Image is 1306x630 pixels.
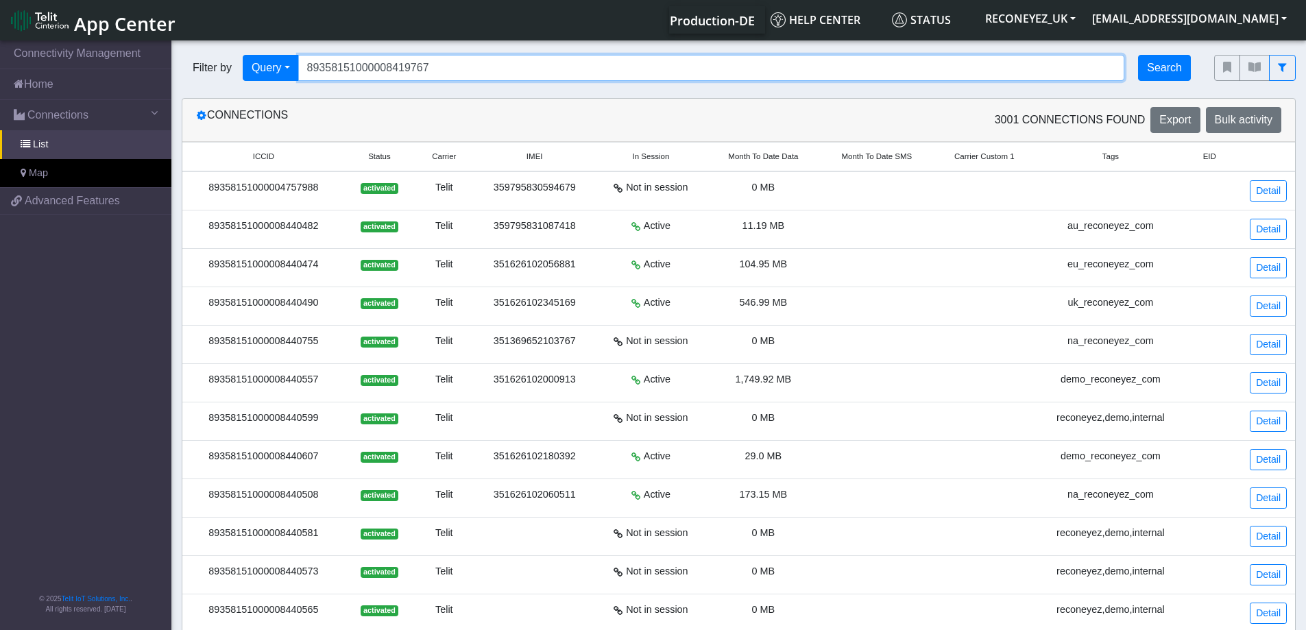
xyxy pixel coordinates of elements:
a: Detail [1250,372,1287,393]
span: Active [644,487,670,502]
a: Detail [1250,564,1287,585]
img: status.svg [892,12,907,27]
span: Not in session [626,564,688,579]
span: Status [368,151,391,162]
div: Telit [422,219,465,234]
div: 351626102345169 [482,295,586,311]
div: 351626102180392 [482,449,586,464]
a: Telit IoT Solutions, Inc. [62,595,130,603]
span: 0 MB [752,527,775,538]
span: activated [361,375,398,386]
button: Bulk activity [1206,107,1281,133]
div: 89358151000008440755 [191,334,337,349]
a: Detail [1250,603,1287,624]
div: demo_reconeyez_com [1043,449,1178,464]
span: 29.0 MB [745,450,782,461]
span: activated [361,260,398,271]
div: Connections [186,107,739,133]
span: 104.95 MB [740,258,788,269]
span: IMEI [527,151,543,162]
span: Active [644,219,670,234]
span: activated [361,298,398,309]
div: Telit [422,564,465,579]
span: Carrier [432,151,456,162]
div: au_reconeyez_com [1043,219,1178,234]
span: Help center [771,12,860,27]
span: Status [892,12,951,27]
span: Active [644,257,670,272]
span: ICCID [253,151,274,162]
span: activated [361,490,398,501]
a: Detail [1250,257,1287,278]
span: activated [361,221,398,232]
button: RECONEYEZ_UK [977,6,1084,31]
span: App Center [74,11,176,36]
div: Telit [422,372,465,387]
span: 173.15 MB [740,489,788,500]
div: Telit [422,411,465,426]
span: activated [361,337,398,348]
button: Search [1138,55,1191,81]
div: eu_reconeyez_com [1043,257,1178,272]
img: logo-telit-cinterion-gw-new.png [11,10,69,32]
span: 0 MB [752,182,775,193]
a: Detail [1250,526,1287,547]
div: Telit [422,603,465,618]
div: Telit [422,334,465,349]
span: Not in session [626,334,688,349]
div: uk_reconeyez_com [1043,295,1178,311]
button: Export [1150,107,1200,133]
span: Bulk activity [1215,114,1272,125]
a: Detail [1250,180,1287,202]
a: Status [886,6,977,34]
span: Not in session [626,411,688,426]
button: Query [243,55,299,81]
a: Detail [1250,411,1287,432]
div: na_reconeyez_com [1043,487,1178,502]
span: 3001 Connections found [995,112,1146,128]
a: Detail [1250,334,1287,355]
div: 359795831087418 [482,219,586,234]
a: Detail [1250,449,1287,470]
div: Telit [422,257,465,272]
span: EID [1203,151,1216,162]
span: Month To Date SMS [841,151,912,162]
span: Carrier Custom 1 [954,151,1015,162]
span: Active [644,449,670,464]
div: 89358151000008440565 [191,603,337,618]
span: activated [361,452,398,463]
div: Telit [422,295,465,311]
span: 0 MB [752,412,775,423]
div: Telit [422,526,465,541]
div: fitlers menu [1214,55,1296,81]
span: activated [361,413,398,424]
div: reconeyez,demo,internal [1043,564,1178,579]
span: 11.19 MB [742,220,785,231]
div: 89358151000004757988 [191,180,337,195]
div: reconeyez,demo,internal [1043,411,1178,426]
div: reconeyez,demo,internal [1043,526,1178,541]
span: Connections [27,107,88,123]
span: 0 MB [752,335,775,346]
span: List [33,137,48,152]
div: 351626102060511 [482,487,586,502]
span: Not in session [626,603,688,618]
div: demo_reconeyez_com [1043,372,1178,387]
div: Telit [422,487,465,502]
a: Detail [1250,219,1287,240]
div: 351626102056881 [482,257,586,272]
div: reconeyez,demo,internal [1043,603,1178,618]
div: 89358151000008440508 [191,487,337,502]
div: 89358151000008440599 [191,411,337,426]
a: Help center [765,6,886,34]
a: Detail [1250,487,1287,509]
span: Filter by [182,60,243,76]
span: activated [361,605,398,616]
img: knowledge.svg [771,12,786,27]
div: 89358151000008440482 [191,219,337,234]
span: 546.99 MB [740,297,788,308]
span: In Session [633,151,670,162]
div: 89358151000008440474 [191,257,337,272]
div: 359795830594679 [482,180,586,195]
span: Production-DE [670,12,755,29]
